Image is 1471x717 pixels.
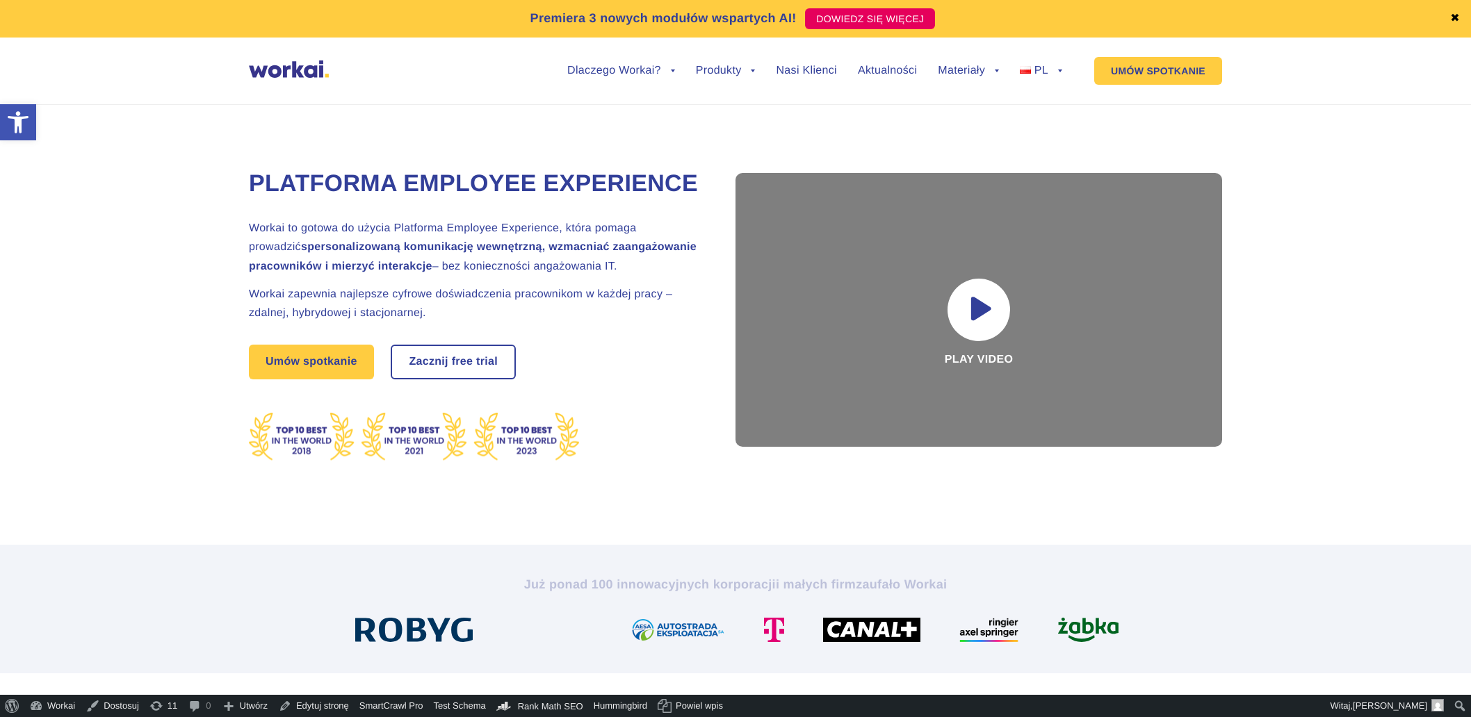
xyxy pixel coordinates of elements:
[249,241,697,272] strong: spersonalizowaną komunikację wewnętrzną, wzmacniać zaangażowanie pracowników i mierzyć interakcje
[249,345,374,379] a: Umów spotkanie
[249,168,701,200] h1: Platforma Employee Experience
[1353,700,1427,711] span: [PERSON_NAME]
[735,173,1222,447] div: Play video
[249,285,701,322] h2: Workai zapewnia najlepsze cyfrowe doświadczenia pracownikom w każdej pracy – zdalnej, hybrydowej ...
[491,695,589,717] a: Kokpit Rank Math
[206,695,211,717] span: 0
[81,695,145,717] a: Dostosuj
[355,695,429,717] a: SmartCrawl Pro
[1094,57,1222,85] a: UMÓW SPOTKANIE
[24,695,81,717] a: Workai
[429,695,491,717] a: Test Schema
[249,219,701,276] h2: Workai to gotowa do użycia Platforma Employee Experience, która pomaga prowadzić – bez koniecznoś...
[168,695,177,717] span: 11
[938,65,999,76] a: Materiały
[676,695,723,717] span: Powiel wpis
[1326,695,1449,717] a: Witaj,
[530,9,797,28] p: Premiera 3 nowych modułów wspartych AI!
[1450,13,1460,24] a: ✖
[392,346,514,378] a: Zacznij free trial
[858,65,917,76] a: Aktualności
[1034,65,1048,76] span: PL
[805,8,935,29] a: DOWIEDZ SIĘ WIĘCEJ
[589,695,653,717] a: Hummingbird
[696,65,756,76] a: Produkty
[567,65,675,76] a: Dlaczego Workai?
[273,695,355,717] a: Edytuj stronę
[350,576,1121,593] h2: Już ponad 100 innowacyjnych korporacji zaufało Workai
[518,701,583,711] span: Rank Math SEO
[776,577,856,591] i: i małych firm
[240,695,268,717] span: Utwórz
[776,65,836,76] a: Nasi Klienci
